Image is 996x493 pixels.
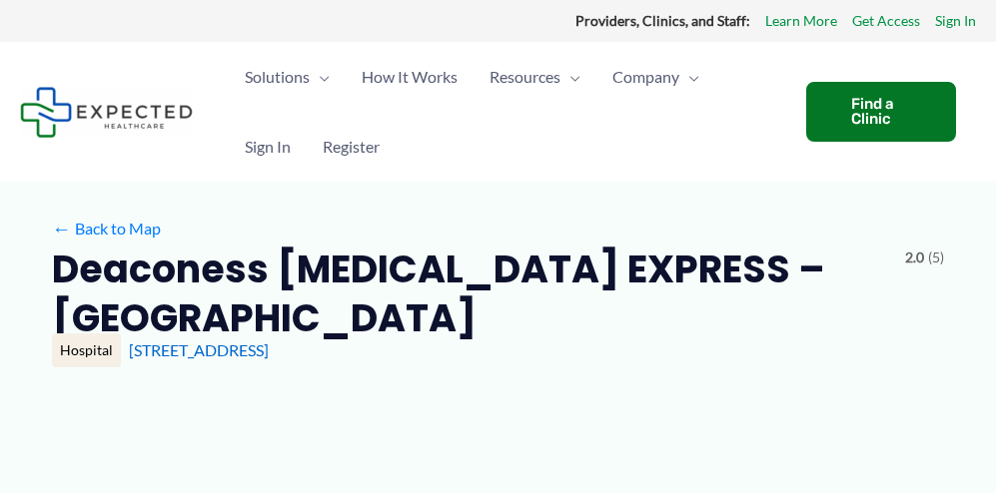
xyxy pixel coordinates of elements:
[490,42,560,112] span: Resources
[229,42,346,112] a: SolutionsMenu Toggle
[52,219,71,238] span: ←
[20,87,193,138] img: Expected Healthcare Logo - side, dark font, small
[474,42,596,112] a: ResourcesMenu Toggle
[560,42,580,112] span: Menu Toggle
[52,333,121,367] div: Hospital
[679,42,699,112] span: Menu Toggle
[905,245,924,270] span: 2.0
[575,12,750,29] strong: Providers, Clinics, and Staff:
[806,82,956,142] a: Find a Clinic
[229,112,307,182] a: Sign In
[596,42,715,112] a: CompanyMenu Toggle
[935,8,976,34] a: Sign In
[852,8,920,34] a: Get Access
[310,42,330,112] span: Menu Toggle
[129,340,269,359] a: [STREET_ADDRESS]
[362,42,458,112] span: How It Works
[928,245,944,270] span: (5)
[323,112,380,182] span: Register
[765,8,837,34] a: Learn More
[245,112,291,182] span: Sign In
[346,42,474,112] a: How It Works
[612,42,679,112] span: Company
[245,42,310,112] span: Solutions
[307,112,396,182] a: Register
[52,214,161,244] a: ←Back to Map
[52,245,889,343] h2: Deaconess [MEDICAL_DATA] EXPRESS – [GEOGRAPHIC_DATA]
[229,42,786,182] nav: Primary Site Navigation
